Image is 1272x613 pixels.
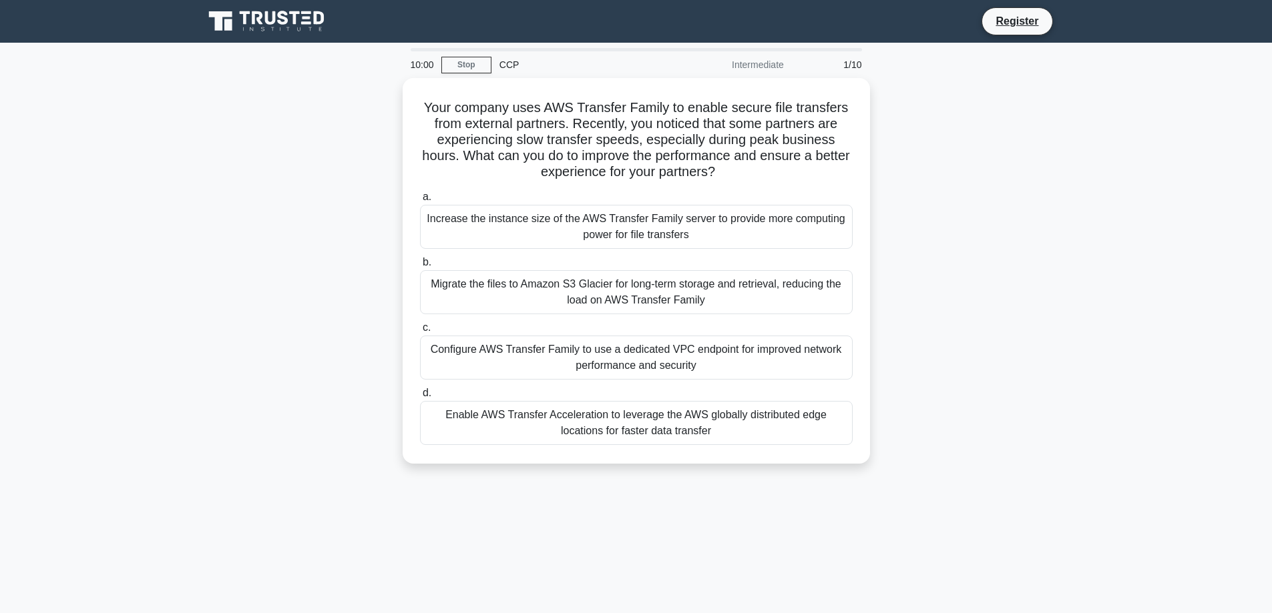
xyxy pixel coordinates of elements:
[420,336,853,380] div: Configure AWS Transfer Family to use a dedicated VPC endpoint for improved network performance an...
[441,57,491,73] a: Stop
[423,191,431,202] span: a.
[423,256,431,267] span: b.
[491,51,675,78] div: CCP
[423,387,431,398] span: d.
[792,51,870,78] div: 1/10
[420,401,853,445] div: Enable AWS Transfer Acceleration to leverage the AWS globally distributed edge locations for fast...
[403,51,441,78] div: 10:00
[420,270,853,314] div: Migrate the files to Amazon S3 Glacier for long-term storage and retrieval, reducing the load on ...
[675,51,792,78] div: Intermediate
[423,322,431,333] span: c.
[988,13,1046,29] a: Register
[420,205,853,249] div: Increase the instance size of the AWS Transfer Family server to provide more computing power for ...
[419,99,854,181] h5: Your company uses AWS Transfer Family to enable secure file transfers from external partners. Rec...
